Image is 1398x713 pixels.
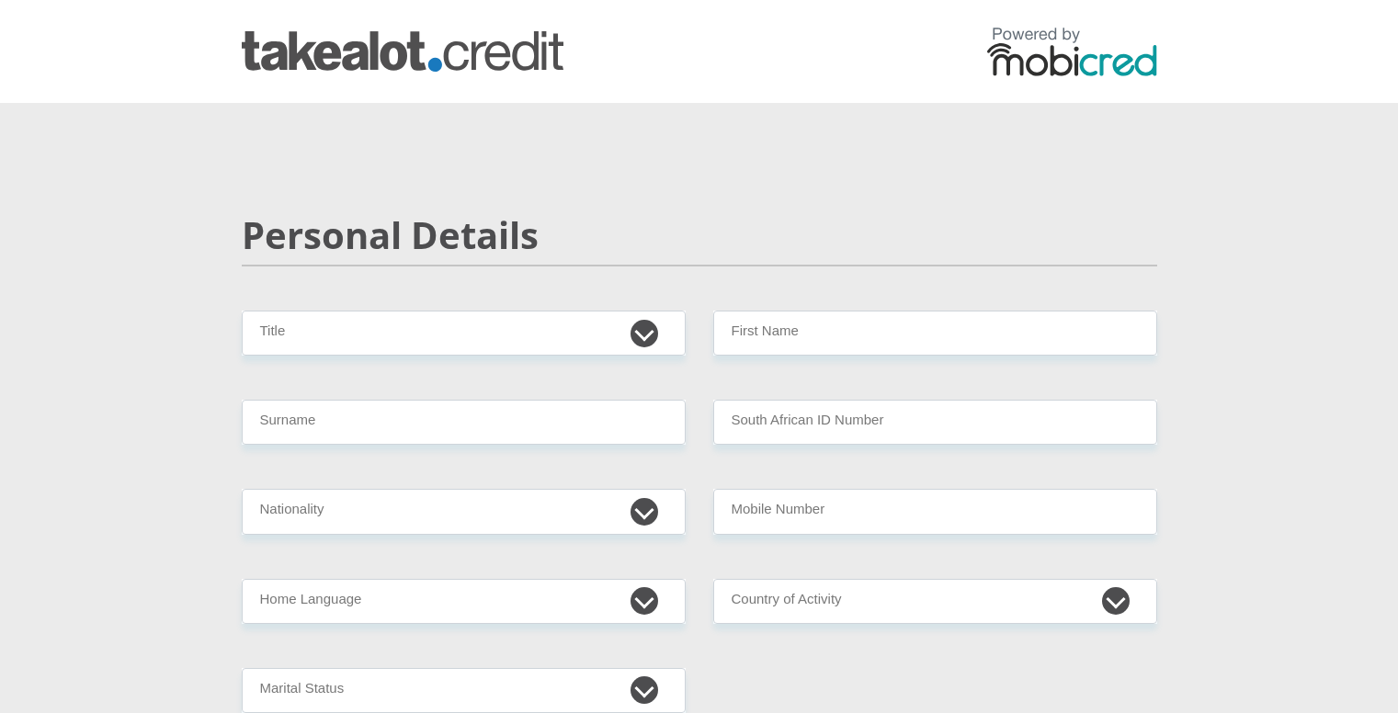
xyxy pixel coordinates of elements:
img: takealot_credit logo [242,31,563,72]
input: Contact Number [713,489,1157,534]
h2: Personal Details [242,213,1157,257]
img: powered by mobicred logo [987,27,1157,76]
input: First Name [713,311,1157,356]
input: ID Number [713,400,1157,445]
input: Surname [242,400,686,445]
